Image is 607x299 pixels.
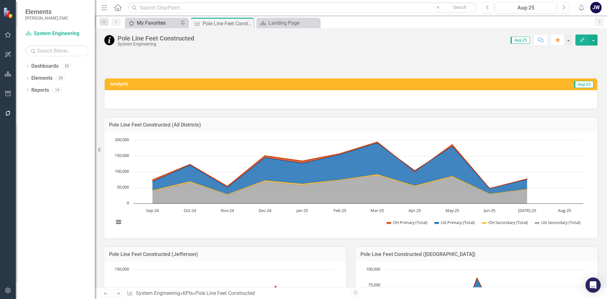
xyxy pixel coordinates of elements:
text: 75,000 [368,282,380,288]
img: ClearPoint Strategy [3,7,14,18]
a: System Engineering [136,290,180,296]
button: Search [444,3,475,12]
text: Mar-25 [371,208,384,213]
text: Dec-24 [259,208,272,213]
text: 150,000 [115,153,129,158]
text: 0 [127,200,129,206]
input: Search ClearPoint... [128,2,477,13]
button: Show UG Primary (Total) [434,220,475,225]
a: Dashboards [31,63,58,70]
span: Aug-25 [511,37,530,44]
span: Search [453,5,467,10]
img: Information Only (No Update) [104,35,114,45]
text: 200,000 [115,137,129,142]
div: Pole Line Feet Constructed [195,290,255,296]
div: Pole Line Feet Constructed [118,35,194,42]
a: My Favorites [126,19,179,27]
text: [DATE]-25 [518,208,536,213]
div: Aug-25 [498,4,554,12]
text: Jun-25 [483,208,495,213]
div: System Engineering [118,42,194,47]
button: Show OH Secondary (Total) [482,220,528,225]
button: Show UG Secondary (Total) [535,220,581,225]
a: KPIs [183,290,193,296]
div: Chart. Highcharts interactive chart. [111,137,591,232]
button: Aug-25 [495,2,556,13]
text: 100,000 [366,266,380,272]
div: 39 [56,76,66,81]
text: Aug-25 [558,208,571,213]
div: 35 [62,64,72,69]
svg: Interactive chart [111,137,586,232]
text: Apr-25 [408,208,421,213]
div: Landing Page [268,19,318,27]
small: [PERSON_NAME] EMC [25,16,69,21]
h3: Analysis [110,82,341,86]
text: 150,000 [115,266,129,272]
text: Sep-24 [146,208,159,213]
div: Open Intercom Messenger [586,277,601,293]
text: May-25 [445,208,459,213]
text: Jan-25 [296,208,308,213]
span: Aug-25 [574,81,593,88]
h3: Pole Line Feet Constructed (All Districts) [109,122,593,128]
a: Elements [31,75,52,82]
a: Reports [31,87,49,94]
a: Landing Page [258,19,318,27]
span: Elements [25,8,69,16]
h3: Pole Line Feet Constructed ([GEOGRAPHIC_DATA]) [360,252,593,257]
button: JW [590,2,602,13]
text: Nov-24 [221,208,234,213]
text: 50,000 [117,184,129,190]
text: Oct-24 [184,208,196,213]
a: System Engineering [25,30,89,37]
div: » » [127,290,346,297]
div: Pole Line Feet Constructed [203,20,252,28]
input: Search Below... [25,45,89,56]
div: 19 [52,87,62,93]
div: My Favorites [137,19,179,27]
text: 100,000 [115,168,129,174]
button: Show OH Primary (Total) [387,220,428,225]
text: 100,000 [115,287,129,293]
h3: Pole Line Feet Constructed (Jefferson) [109,252,341,257]
button: View chart menu, Chart [114,218,123,227]
text: Feb-25 [334,208,346,213]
